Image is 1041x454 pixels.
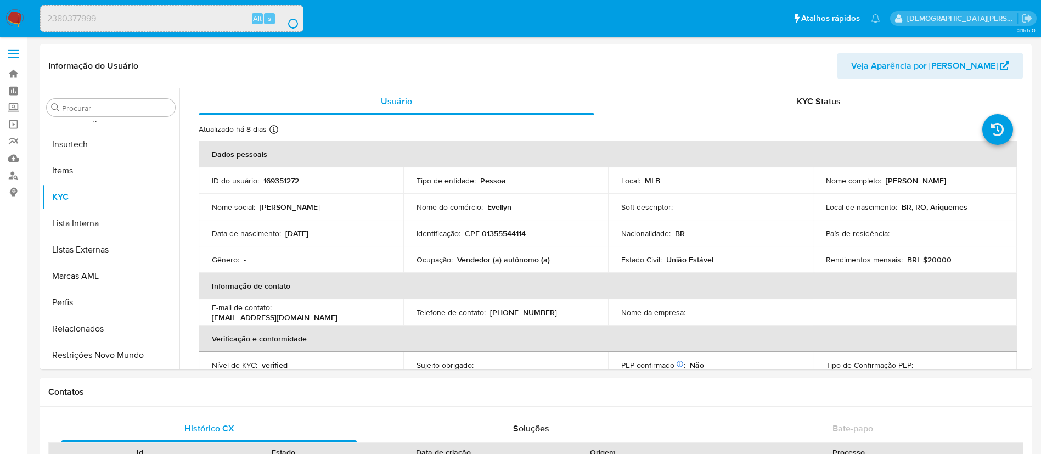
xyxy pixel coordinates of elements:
button: Insurtech [42,131,179,158]
th: Verificação e conformidade [199,326,1017,352]
p: Não [690,360,704,370]
span: Bate-papo [832,422,873,435]
p: ID do usuário : [212,176,259,186]
p: verified [262,360,288,370]
span: Alt [253,13,262,24]
p: BR, RO, Ariquemes [902,202,967,212]
p: Nível de KYC : [212,360,257,370]
span: Soluções [513,422,549,435]
p: - [690,307,692,317]
input: Procurar [62,103,171,113]
h1: Contatos [48,386,1023,397]
button: Veja Aparência por [PERSON_NAME] [837,53,1023,79]
p: [PERSON_NAME] [260,202,320,212]
p: BR [675,228,685,238]
p: 169351272 [263,176,299,186]
p: Nome do comércio : [417,202,483,212]
span: Veja Aparência por [PERSON_NAME] [851,53,998,79]
p: Soft descriptor : [621,202,673,212]
th: Dados pessoais [199,141,1017,167]
p: Evellyn [487,202,511,212]
p: Pessoa [480,176,506,186]
button: Listas Externas [42,237,179,263]
p: - [244,255,246,265]
a: Notificações [871,14,880,23]
button: Restrições Novo Mundo [42,342,179,368]
p: Sujeito obrigado : [417,360,474,370]
p: Gênero : [212,255,239,265]
p: Local de nascimento : [826,202,897,212]
span: s [268,13,271,24]
p: [EMAIL_ADDRESS][DOMAIN_NAME] [212,312,337,322]
p: País de residência : [826,228,890,238]
p: PEP confirmado : [621,360,685,370]
p: Tipo de entidade : [417,176,476,186]
p: - [677,202,679,212]
p: Atualizado há 8 dias [199,124,267,134]
p: [PHONE_NUMBER] [490,307,557,317]
p: Local : [621,176,640,186]
p: Ocupação : [417,255,453,265]
span: Atalhos rápidos [801,13,860,24]
p: - [894,228,896,238]
p: Nacionalidade : [621,228,671,238]
p: Rendimentos mensais : [826,255,903,265]
p: Telefone de contato : [417,307,486,317]
p: Nome da empresa : [621,307,685,317]
button: Items [42,158,179,184]
button: search-icon [277,11,299,26]
p: Tipo de Confirmação PEP : [826,360,913,370]
p: E-mail de contato : [212,302,272,312]
span: Histórico CX [184,422,234,435]
button: KYC [42,184,179,210]
p: Nome social : [212,202,255,212]
p: CPF 01355544114 [465,228,526,238]
a: Sair [1021,13,1033,24]
span: Usuário [381,95,412,108]
button: Perfis [42,289,179,316]
p: thais.asantos@mercadolivre.com [907,13,1018,24]
h1: Informação do Usuário [48,60,138,71]
p: Identificação : [417,228,460,238]
span: KYC Status [797,95,841,108]
input: Pesquise usuários ou casos... [41,12,303,26]
p: Estado Civil : [621,255,662,265]
p: Nome completo : [826,176,881,186]
button: Marcas AML [42,263,179,289]
p: Vendedor (a) autônomo (a) [457,255,550,265]
p: União Estável [666,255,713,265]
button: Relacionados [42,316,179,342]
p: MLB [645,176,660,186]
th: Informação de contato [199,273,1017,299]
p: [PERSON_NAME] [886,176,946,186]
p: - [918,360,920,370]
button: Lista Interna [42,210,179,237]
p: - [478,360,480,370]
p: Data de nascimento : [212,228,281,238]
button: Procurar [51,103,60,112]
p: BRL $20000 [907,255,952,265]
p: [DATE] [285,228,308,238]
